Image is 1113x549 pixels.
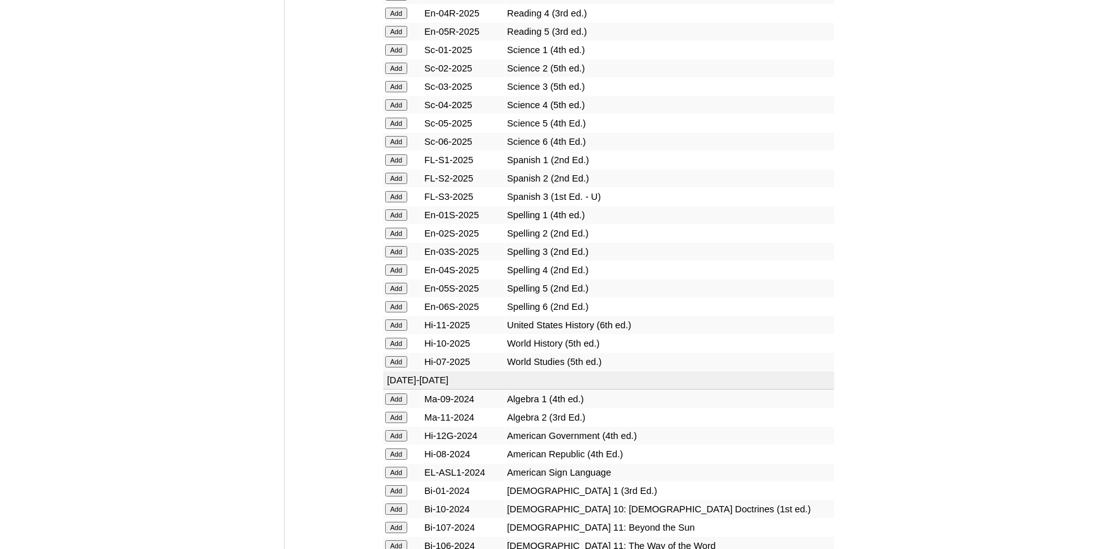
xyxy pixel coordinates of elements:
td: En-04S-2025 [422,261,505,279]
td: World Studies (5th ed.) [505,353,834,371]
td: American Government (4th ed.) [505,427,834,445]
td: Reading 5 (3rd ed.) [505,23,834,40]
td: Hi-12G-2024 [422,427,505,445]
td: [DATE]-[DATE] [383,371,834,390]
td: En-05R-2025 [422,23,505,40]
td: Spanish 2 (2nd Ed.) [505,170,834,187]
input: Add [385,8,407,19]
td: Spanish 3 (1st Ed. - U) [505,188,834,206]
input: Add [385,26,407,37]
td: Bi-01-2024 [422,482,505,500]
input: Add [385,467,407,478]
td: American Sign Language [505,464,834,481]
input: Add [385,99,407,111]
input: Add [385,522,407,533]
input: Add [385,301,407,312]
td: Spelling 2 (2nd Ed.) [505,225,834,242]
td: Spelling 5 (2nd Ed.) [505,280,834,297]
td: EL-ASL1-2024 [422,464,505,481]
td: Hi-11-2025 [422,316,505,334]
input: Add [385,246,407,257]
td: [DEMOGRAPHIC_DATA] 11: Beyond the Sun [505,519,834,536]
td: United States History (6th ed.) [505,316,834,334]
td: Spelling 3 (2nd Ed.) [505,243,834,261]
td: Ma-09-2024 [422,390,505,408]
td: Sc-02-2025 [422,59,505,77]
td: Hi-08-2024 [422,445,505,463]
td: [DEMOGRAPHIC_DATA] 10: [DEMOGRAPHIC_DATA] Doctrines (1st ed.) [505,500,834,518]
td: En-02S-2025 [422,225,505,242]
td: Reading 4 (3rd ed.) [505,4,834,22]
td: FL-S3-2025 [422,188,505,206]
td: FL-S1-2025 [422,151,505,169]
input: Add [385,338,407,349]
td: Spelling 1 (4th ed.) [505,206,834,224]
input: Add [385,118,407,129]
input: Add [385,412,407,423]
td: Ma-11-2024 [422,409,505,426]
td: En-05S-2025 [422,280,505,297]
td: Sc-04-2025 [422,96,505,114]
input: Add [385,393,407,405]
td: En-03S-2025 [422,243,505,261]
input: Add [385,136,407,147]
td: Science 5 (4th Ed.) [505,114,834,132]
input: Add [385,430,407,441]
input: Add [385,154,407,166]
td: Hi-10-2025 [422,335,505,352]
td: Science 3 (5th ed.) [505,78,834,96]
input: Add [385,63,407,74]
td: Science 2 (5th ed.) [505,59,834,77]
td: En-01S-2025 [422,206,505,224]
td: En-04R-2025 [422,4,505,22]
td: Bi-107-2024 [422,519,505,536]
input: Add [385,485,407,497]
td: Science 1 (4th ed.) [505,41,834,59]
input: Add [385,264,407,276]
td: Sc-05-2025 [422,114,505,132]
input: Add [385,81,407,92]
td: Spanish 1 (2nd Ed.) [505,151,834,169]
input: Add [385,228,407,239]
td: Science 6 (4th Ed.) [505,133,834,151]
td: Sc-01-2025 [422,41,505,59]
input: Add [385,503,407,515]
td: Algebra 2 (3rd Ed.) [505,409,834,426]
input: Add [385,173,407,184]
td: Hi-07-2025 [422,353,505,371]
td: En-06S-2025 [422,298,505,316]
td: American Republic (4th Ed.) [505,445,834,463]
td: [DEMOGRAPHIC_DATA] 1 (3rd Ed.) [505,482,834,500]
td: FL-S2-2025 [422,170,505,187]
input: Add [385,356,407,367]
input: Add [385,209,407,221]
input: Add [385,448,407,460]
td: Science 4 (5th ed.) [505,96,834,114]
input: Add [385,283,407,294]
td: World History (5th ed.) [505,335,834,352]
td: Bi-10-2024 [422,500,505,518]
td: Sc-06-2025 [422,133,505,151]
td: Sc-03-2025 [422,78,505,96]
input: Add [385,191,407,202]
input: Add [385,319,407,331]
td: Spelling 4 (2nd Ed.) [505,261,834,279]
td: Spelling 6 (2nd Ed.) [505,298,834,316]
td: Algebra 1 (4th ed.) [505,390,834,408]
input: Add [385,44,407,56]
